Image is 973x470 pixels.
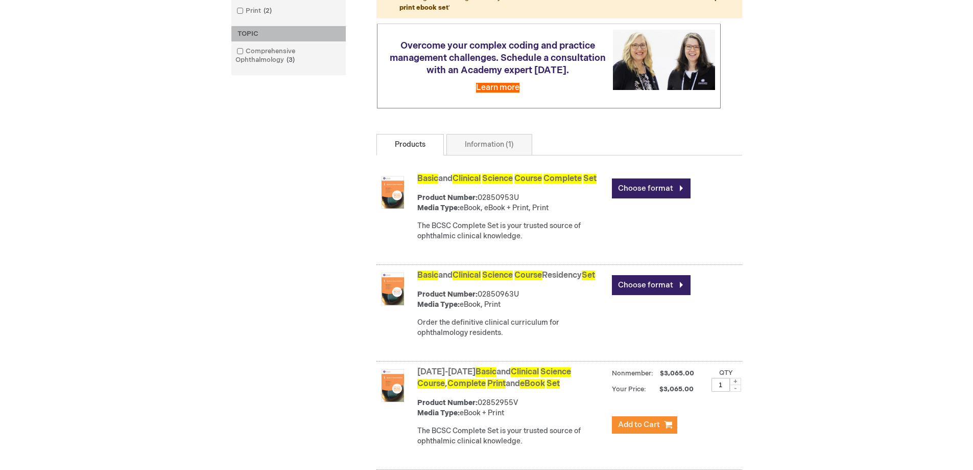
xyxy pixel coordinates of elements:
[417,193,478,202] strong: Product Number:
[417,193,607,213] div: 02850953U eBook, eBook + Print, Print
[234,6,276,16] a: Print2
[417,290,478,299] strong: Product Number:
[376,369,409,402] img: 2025-2026 Basic and Clinical Science Course, Complete Print and eBook Set
[376,176,409,209] img: Basic and Clinical Science Course Complete Set
[711,378,730,392] input: Qty
[476,83,519,93] a: Learn more
[417,318,607,338] div: Order the definitive clinical curriculum for ophthalmology residents.
[417,174,438,184] span: Basic
[612,416,677,434] button: Add to Cart
[618,420,660,430] span: Add to Cart
[376,273,409,305] img: Basic and Clinical Science Course Residency Set
[612,178,691,198] a: Choose format
[417,398,607,418] div: 02852955V eBook + Print
[417,289,607,310] div: 02850963U eBook, Print
[417,204,460,212] strong: Media Type:
[648,385,695,393] span: $3,065.00
[482,271,513,280] span: Science
[719,369,733,377] label: Qty
[487,379,506,389] span: Print
[612,385,646,393] strong: Your Price:
[511,367,539,377] span: Clinical
[417,221,607,241] div: The BCSC Complete Set is your trusted source of ophthalmic clinical knowledge.
[231,26,346,42] div: TOPIC
[482,174,513,184] span: Science
[447,379,486,389] span: Complete
[476,367,496,377] span: Basic
[417,271,595,280] a: BasicandClinical Science CourseResidencySet
[417,300,460,309] strong: Media Type:
[417,271,438,280] span: Basic
[582,271,595,280] span: Set
[514,174,542,184] span: Course
[284,56,297,64] span: 3
[417,426,607,446] div: The BCSC Complete Set is your trusted source of ophthalmic clinical knowledge.
[453,174,481,184] span: Clinical
[417,174,597,184] a: BasicandClinical Science Course Complete Set
[234,47,343,65] a: Comprehensive Ophthalmology3
[417,398,478,407] strong: Product Number:
[446,134,532,155] a: Information (1)
[261,7,274,15] span: 2
[612,275,691,295] a: Choose format
[612,367,653,380] strong: Nonmember:
[583,174,597,184] span: Set
[658,369,696,377] span: $3,065.00
[543,174,582,184] span: Complete
[520,379,545,389] span: eBook
[453,271,481,280] span: Clinical
[540,367,571,377] span: Science
[417,409,460,417] strong: Media Type:
[390,40,606,76] span: Overcome your complex coding and practice management challenges. Schedule a consultation with an ...
[417,379,445,389] span: Course
[514,271,542,280] span: Course
[613,30,715,89] img: Schedule a consultation with an Academy expert today
[417,367,571,389] a: [DATE]-[DATE]BasicandClinical Science Course,Complete PrintandeBook Set
[547,379,560,389] span: Set
[376,134,444,155] a: Products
